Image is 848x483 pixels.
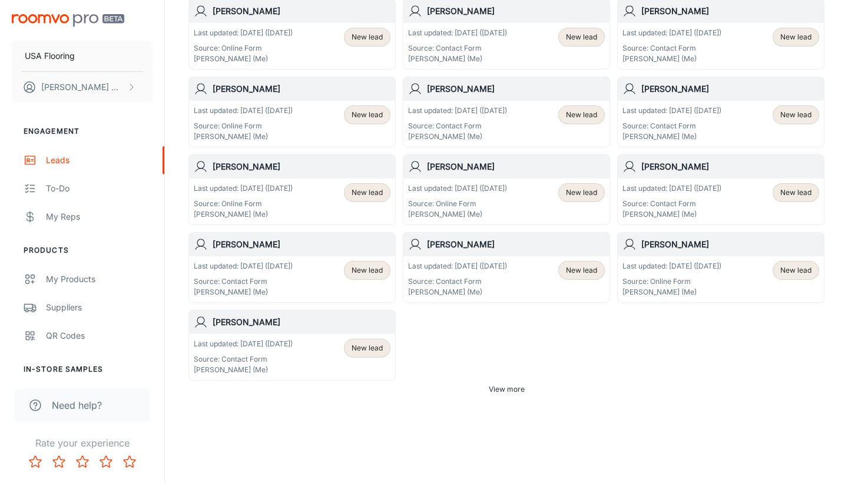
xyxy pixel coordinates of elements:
[188,77,396,147] a: [PERSON_NAME]Last updated: [DATE] ([DATE])Source: Online Form[PERSON_NAME] (Me)New lead
[46,273,153,286] div: My Products
[194,261,293,272] p: Last updated: [DATE] ([DATE])
[489,384,525,395] span: View more
[408,121,507,131] p: Source: Contact Form
[622,131,721,142] p: [PERSON_NAME] (Me)
[194,28,293,38] p: Last updated: [DATE] ([DATE])
[622,43,721,54] p: Source: Contact Form
[780,32,811,42] span: New lead
[408,261,507,272] p: Last updated: [DATE] ([DATE])
[484,381,529,398] button: View more
[194,354,293,365] p: Source: Contact Form
[194,183,293,194] p: Last updated: [DATE] ([DATE])
[622,209,721,220] p: [PERSON_NAME] (Me)
[622,54,721,64] p: [PERSON_NAME] (Me)
[617,154,824,225] a: [PERSON_NAME]Last updated: [DATE] ([DATE])Source: Contact Form[PERSON_NAME] (Me)New lead
[46,329,153,342] div: QR Codes
[566,265,597,276] span: New lead
[213,5,390,18] h6: [PERSON_NAME]
[118,450,141,474] button: Rate 5 star
[194,199,293,209] p: Source: Online Form
[41,81,124,94] p: [PERSON_NAME] Worthington
[408,287,507,297] p: [PERSON_NAME] (Me)
[52,398,102,412] span: Need help?
[408,131,507,142] p: [PERSON_NAME] (Me)
[408,28,507,38] p: Last updated: [DATE] ([DATE])
[194,121,293,131] p: Source: Online Form
[427,238,605,251] h6: [PERSON_NAME]
[408,54,507,64] p: [PERSON_NAME] (Me)
[46,154,153,167] div: Leads
[194,131,293,142] p: [PERSON_NAME] (Me)
[780,110,811,120] span: New lead
[403,77,610,147] a: [PERSON_NAME]Last updated: [DATE] ([DATE])Source: Contact Form[PERSON_NAME] (Me)New lead
[194,339,293,349] p: Last updated: [DATE] ([DATE])
[194,105,293,116] p: Last updated: [DATE] ([DATE])
[9,436,155,450] p: Rate your experience
[780,187,811,198] span: New lead
[427,82,605,95] h6: [PERSON_NAME]
[194,209,293,220] p: [PERSON_NAME] (Me)
[188,232,396,303] a: [PERSON_NAME]Last updated: [DATE] ([DATE])Source: Contact Form[PERSON_NAME] (Me)New lead
[46,301,153,314] div: Suppliers
[46,210,153,223] div: My Reps
[641,82,819,95] h6: [PERSON_NAME]
[408,209,507,220] p: [PERSON_NAME] (Me)
[622,105,721,116] p: Last updated: [DATE] ([DATE])
[213,82,390,95] h6: [PERSON_NAME]
[194,287,293,297] p: [PERSON_NAME] (Me)
[566,110,597,120] span: New lead
[352,32,383,42] span: New lead
[403,232,610,303] a: [PERSON_NAME]Last updated: [DATE] ([DATE])Source: Contact Form[PERSON_NAME] (Me)New lead
[408,183,507,194] p: Last updated: [DATE] ([DATE])
[12,14,124,27] img: Roomvo PRO Beta
[408,276,507,287] p: Source: Contact Form
[194,43,293,54] p: Source: Online Form
[352,265,383,276] span: New lead
[194,365,293,375] p: [PERSON_NAME] (Me)
[12,41,153,71] button: USA Flooring
[566,187,597,198] span: New lead
[46,182,153,195] div: To-do
[213,238,390,251] h6: [PERSON_NAME]
[213,316,390,329] h6: [PERSON_NAME]
[213,160,390,173] h6: [PERSON_NAME]
[71,450,94,474] button: Rate 3 star
[622,261,721,272] p: Last updated: [DATE] ([DATE])
[352,110,383,120] span: New lead
[12,72,153,102] button: [PERSON_NAME] Worthington
[408,199,507,209] p: Source: Online Form
[622,287,721,297] p: [PERSON_NAME] (Me)
[617,77,824,147] a: [PERSON_NAME]Last updated: [DATE] ([DATE])Source: Contact Form[PERSON_NAME] (Me)New lead
[408,43,507,54] p: Source: Contact Form
[194,54,293,64] p: [PERSON_NAME] (Me)
[622,183,721,194] p: Last updated: [DATE] ([DATE])
[408,105,507,116] p: Last updated: [DATE] ([DATE])
[47,450,71,474] button: Rate 2 star
[352,187,383,198] span: New lead
[780,265,811,276] span: New lead
[427,160,605,173] h6: [PERSON_NAME]
[427,5,605,18] h6: [PERSON_NAME]
[194,276,293,287] p: Source: Contact Form
[352,343,383,353] span: New lead
[566,32,597,42] span: New lead
[24,450,47,474] button: Rate 1 star
[188,310,396,381] a: [PERSON_NAME]Last updated: [DATE] ([DATE])Source: Contact Form[PERSON_NAME] (Me)New lead
[622,28,721,38] p: Last updated: [DATE] ([DATE])
[188,154,396,225] a: [PERSON_NAME]Last updated: [DATE] ([DATE])Source: Online Form[PERSON_NAME] (Me)New lead
[622,199,721,209] p: Source: Contact Form
[641,160,819,173] h6: [PERSON_NAME]
[641,238,819,251] h6: [PERSON_NAME]
[94,450,118,474] button: Rate 4 star
[622,276,721,287] p: Source: Online Form
[403,154,610,225] a: [PERSON_NAME]Last updated: [DATE] ([DATE])Source: Online Form[PERSON_NAME] (Me)New lead
[622,121,721,131] p: Source: Contact Form
[617,232,824,303] a: [PERSON_NAME]Last updated: [DATE] ([DATE])Source: Online Form[PERSON_NAME] (Me)New lead
[25,49,75,62] p: USA Flooring
[641,5,819,18] h6: [PERSON_NAME]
